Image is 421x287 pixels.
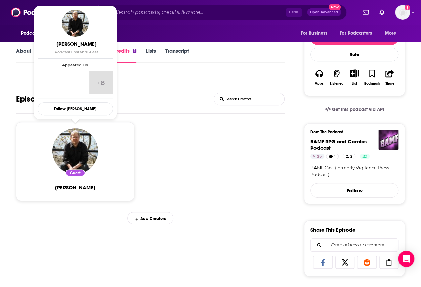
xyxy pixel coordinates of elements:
span: Open Advanced [310,11,338,14]
img: BAMF RPG and Comics Podcast [378,130,398,150]
span: 25 [317,153,322,160]
button: Show More Button [347,69,361,77]
div: Show More ButtonList [346,65,363,90]
div: Bookmark [364,82,380,86]
span: For Business [301,29,327,38]
button: Show profile menu [395,5,410,20]
a: Credits1 [112,48,136,63]
span: Ctrl K [286,8,302,17]
a: Darren Watts [55,184,95,191]
span: For Podcasters [340,29,372,38]
button: open menu [380,27,405,40]
img: Podchaser - Follow, Share and Rate Podcasts [11,6,76,19]
input: Search podcasts, credits, & more... [113,7,286,18]
a: 25 [310,154,324,159]
div: Guest [65,169,85,176]
a: Share on Facebook [313,256,333,269]
a: 2 [343,154,355,159]
a: BAMF RPG and Comics Podcast [310,138,367,151]
button: open menu [296,27,336,40]
a: Show notifications dropdown [377,7,387,18]
button: Follow [310,183,398,198]
a: BAMF Cast (formerly Vigilance Press Podcast) [310,164,398,178]
a: About [16,48,31,63]
button: Listened [328,65,345,90]
img: Darren Watts [52,128,98,174]
span: Podcasts [21,29,41,38]
a: +8 [89,71,113,94]
span: [PERSON_NAME] [39,41,114,47]
button: Share [381,65,398,90]
div: Rate [310,48,398,61]
span: 1 [334,153,336,160]
h3: Share This Episode [310,227,355,233]
a: 1 [326,154,339,159]
button: Bookmark [363,65,381,90]
button: Open AdvancedNew [307,8,341,16]
a: Share on Reddit [357,256,377,269]
div: Apps [315,82,324,86]
span: [PERSON_NAME] [55,184,95,191]
span: and [80,50,87,54]
div: Listened [330,82,344,86]
span: Logged in as MTriantPPC [395,5,410,20]
div: List [352,81,357,86]
h1: Hosts and Guests of Darren Watts Tells Us About Metatopia 2020 [16,93,112,105]
button: Follow [PERSON_NAME] [38,102,113,115]
a: Lists [146,48,156,63]
div: Open Intercom Messenger [398,251,414,267]
a: Copy Link [379,256,399,269]
a: Show notifications dropdown [360,7,371,18]
img: Darren Watts [62,10,89,37]
div: 1 [133,49,136,53]
div: Share [385,82,394,86]
span: More [385,29,396,38]
div: Add Creators [127,212,173,224]
span: 2 [350,153,352,160]
span: Podcast Host Guest [55,50,98,54]
h3: From The Podcast [310,130,393,134]
button: open menu [335,27,382,40]
svg: Add a profile image [405,5,410,10]
a: Transcript [165,48,189,63]
a: [PERSON_NAME]PodcastHostandGuest [39,41,114,54]
span: Appeared On [38,63,113,67]
button: Apps [310,65,328,90]
a: Share on X/Twitter [335,256,355,269]
span: Get this podcast via API [332,107,384,112]
input: Email address or username... [316,239,393,251]
a: Get this podcast via API [320,101,389,118]
div: Search followers [310,238,398,252]
img: User Profile [395,5,410,20]
div: Search podcasts, credits, & more... [94,5,347,20]
button: open menu [16,27,49,40]
span: New [329,4,341,10]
